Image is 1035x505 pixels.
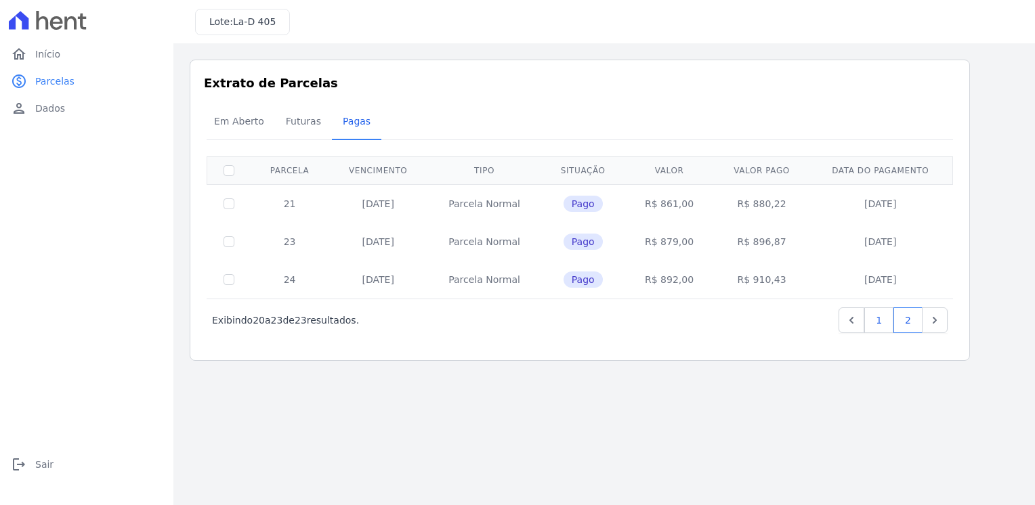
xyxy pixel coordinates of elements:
[11,46,27,62] i: home
[11,73,27,89] i: paid
[11,100,27,116] i: person
[271,315,283,326] span: 23
[251,156,329,184] th: Parcela
[329,156,427,184] th: Vencimento
[332,105,381,140] a: Pagas
[810,223,951,261] td: [DATE]
[224,236,234,247] input: Só é possível selecionar pagamentos em aberto
[335,108,379,135] span: Pagas
[427,261,541,299] td: Parcela Normal
[329,184,427,223] td: [DATE]
[251,184,329,223] td: 21
[278,108,329,135] span: Futuras
[625,156,714,184] th: Valor
[5,451,168,478] a: logoutSair
[564,196,603,212] span: Pago
[203,105,275,140] a: Em Aberto
[295,315,307,326] span: 23
[35,47,60,61] span: Início
[253,315,265,326] span: 20
[541,156,625,184] th: Situação
[224,274,234,285] input: Só é possível selecionar pagamentos em aberto
[275,105,332,140] a: Futuras
[427,184,541,223] td: Parcela Normal
[224,198,234,209] input: Só é possível selecionar pagamentos em aberto
[564,271,603,288] span: Pago
[251,261,329,299] td: 24
[251,223,329,261] td: 23
[329,261,427,299] td: [DATE]
[204,74,956,92] h3: Extrato de Parcelas
[625,223,714,261] td: R$ 879,00
[427,223,541,261] td: Parcela Normal
[839,307,864,333] a: Previous
[564,234,603,250] span: Pago
[5,68,168,95] a: paidParcelas
[893,307,923,333] a: 2
[625,261,714,299] td: R$ 892,00
[427,156,541,184] th: Tipo
[35,458,54,471] span: Sair
[35,102,65,115] span: Dados
[209,15,276,29] h3: Lote:
[922,307,948,333] a: Next
[810,261,951,299] td: [DATE]
[233,16,276,27] span: La-D 405
[11,456,27,473] i: logout
[810,156,951,184] th: Data do pagamento
[864,307,893,333] a: 1
[625,184,714,223] td: R$ 861,00
[5,95,168,122] a: personDados
[212,313,359,327] p: Exibindo a de resultados.
[5,41,168,68] a: homeInício
[713,184,809,223] td: R$ 880,22
[713,261,809,299] td: R$ 910,43
[35,74,75,88] span: Parcelas
[206,108,272,135] span: Em Aberto
[810,184,951,223] td: [DATE]
[713,223,809,261] td: R$ 896,87
[713,156,809,184] th: Valor pago
[329,223,427,261] td: [DATE]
